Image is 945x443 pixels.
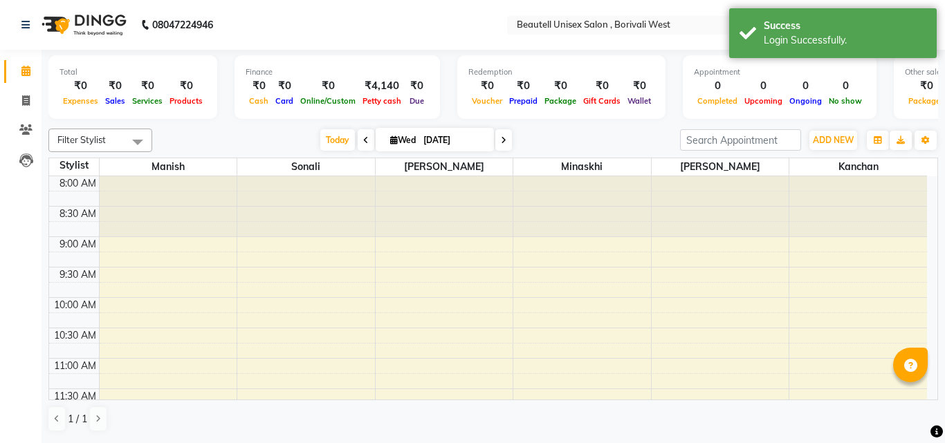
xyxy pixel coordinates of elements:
div: 8:30 AM [57,207,99,221]
input: 2025-09-03 [419,130,488,151]
div: ₹0 [405,78,429,94]
div: 9:00 AM [57,237,99,252]
span: Products [166,96,206,106]
div: ₹0 [468,78,506,94]
div: ₹0 [102,78,129,94]
span: ADD NEW [813,135,854,145]
img: logo [35,6,130,44]
div: Appointment [694,66,865,78]
span: Package [541,96,580,106]
div: ₹0 [59,78,102,94]
div: 10:00 AM [51,298,99,312]
span: [PERSON_NAME] [376,158,513,176]
div: ₹0 [541,78,580,94]
div: 11:30 AM [51,389,99,404]
span: No show [825,96,865,106]
span: Sales [102,96,129,106]
span: Services [129,96,166,106]
span: Gift Cards [580,96,624,106]
span: Wed [387,135,419,145]
span: Kanchan [789,158,927,176]
span: Card [272,96,297,106]
div: ₹4,140 [359,78,405,94]
span: Expenses [59,96,102,106]
div: ₹0 [272,78,297,94]
button: ADD NEW [809,131,857,150]
div: ₹0 [166,78,206,94]
div: 8:00 AM [57,176,99,191]
div: Redemption [468,66,654,78]
div: 0 [786,78,825,94]
input: Search Appointment [680,129,801,151]
div: 11:00 AM [51,359,99,373]
span: Completed [694,96,741,106]
div: 9:30 AM [57,267,99,282]
span: 1 / 1 [68,412,87,426]
div: Stylist [49,158,99,173]
div: Total [59,66,206,78]
div: Login Successfully. [764,33,926,48]
div: ₹0 [506,78,541,94]
div: ₹0 [129,78,166,94]
span: Today [320,129,355,151]
div: 0 [741,78,786,94]
div: Finance [246,66,429,78]
span: Minaskhi [513,158,651,176]
span: Due [406,96,428,106]
div: ₹0 [246,78,272,94]
div: 0 [694,78,741,94]
div: 0 [825,78,865,94]
div: ₹0 [624,78,654,94]
span: Upcoming [741,96,786,106]
span: Online/Custom [297,96,359,106]
div: Success [764,19,926,33]
div: 10:30 AM [51,328,99,343]
span: Wallet [624,96,654,106]
span: Filter Stylist [57,134,106,145]
div: ₹0 [297,78,359,94]
span: [PERSON_NAME] [652,158,789,176]
span: Ongoing [786,96,825,106]
span: Voucher [468,96,506,106]
span: Prepaid [506,96,541,106]
span: Manish [100,158,237,176]
b: 08047224946 [152,6,213,44]
span: Petty cash [359,96,405,106]
div: ₹0 [580,78,624,94]
span: Sonali [237,158,375,176]
span: Cash [246,96,272,106]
